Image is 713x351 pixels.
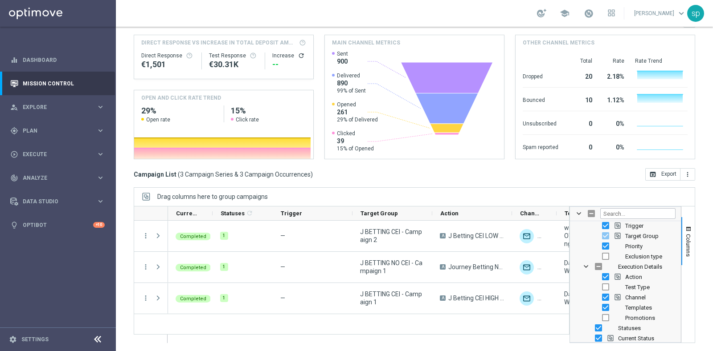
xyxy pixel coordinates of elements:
[272,52,306,59] div: Increase
[23,48,105,72] a: Dashboard
[569,139,592,153] div: 0
[220,232,228,240] div: 1
[645,170,695,178] multiple-options-button: Export to CSV
[337,50,348,57] span: Sent
[281,210,302,217] span: Trigger
[10,174,105,182] button: track_changes Analyze keyboard_arrow_right
[10,80,105,87] button: Mission Control
[645,168,680,181] button: open_in_browser Export
[569,69,592,83] div: 20
[10,127,105,134] button: gps_fixed Plan keyboard_arrow_right
[337,72,366,79] span: Delivered
[633,7,687,20] a: [PERSON_NAME]keyboard_arrow_down
[157,193,268,200] span: Drag columns here to group campaigns
[176,263,211,271] colored-tag: Completed
[337,116,378,123] span: 29% of Delivered
[298,52,305,59] i: refresh
[180,296,206,302] span: Completed
[245,208,253,218] span: Calculate column
[96,173,105,182] i: keyboard_arrow_right
[141,59,194,70] div: €1,501
[618,263,662,270] span: Execution Details
[10,150,18,158] i: play_circle_outline
[523,139,558,153] div: Spam reported
[10,150,96,158] div: Execute
[360,259,425,275] span: J BETTING NO CEI - Campaign 1
[180,170,311,178] span: 3 Campaign Series & 3 Campaign Occurrences
[10,151,105,158] div: play_circle_outline Execute keyboard_arrow_right
[23,72,105,95] a: Mission Control
[625,233,659,239] span: Target Group
[10,103,96,111] div: Explore
[603,69,624,83] div: 2.18%
[520,291,534,306] img: Optimail
[520,229,534,243] img: Optimail
[618,325,641,331] span: Statuses
[603,57,624,65] div: Rate
[96,126,105,135] i: keyboard_arrow_right
[570,241,681,251] div: Priority Column
[570,231,681,241] div: Target Group Column
[176,210,197,217] span: Current Status
[570,292,681,303] div: Channel Column
[603,116,624,130] div: 0%
[685,234,692,257] span: Columns
[520,260,534,274] div: Optimail
[570,313,681,323] div: Promotions Column
[209,59,258,70] div: €30,306
[337,101,378,108] span: Opened
[680,168,695,181] button: more_vert
[178,170,180,178] span: (
[221,210,245,217] span: Statuses
[523,116,558,130] div: Unsubscribed
[625,284,650,290] span: Test Type
[625,294,646,301] span: Channel
[142,294,150,302] button: more_vert
[570,323,681,333] div: Statuses Column
[337,137,374,145] span: 39
[10,221,18,229] i: lightbulb
[360,290,425,306] span: J BETTING CEI - Campaign 1
[141,94,221,102] h4: OPEN AND CLICK RATE TREND
[10,103,18,111] i: person_search
[96,150,105,158] i: keyboard_arrow_right
[10,56,18,64] i: equalizer
[280,232,285,239] span: —
[180,265,206,270] span: Completed
[93,222,105,228] div: +10
[280,263,285,270] span: —
[10,56,105,64] div: equalizer Dashboard
[231,105,306,116] h2: 15%
[10,174,96,182] div: Analyze
[564,290,594,306] span: Day 2 _ no WG_2304
[142,232,150,240] button: more_vert
[23,175,96,181] span: Analyze
[625,315,655,321] span: Promotions
[569,116,592,130] div: 0
[10,222,105,229] button: lightbulb Optibot +10
[141,52,194,59] div: Direct Response
[440,295,446,301] span: A
[337,108,378,116] span: 261
[448,294,504,302] span: J Betting CEI HIGH DEP w1
[537,260,552,274] img: Other
[96,103,105,111] i: keyboard_arrow_right
[209,52,258,59] div: Test Response
[570,282,681,292] div: Test Type Column
[142,263,150,271] button: more_vert
[10,198,105,205] div: Data Studio keyboard_arrow_right
[337,57,348,65] span: 900
[537,291,552,306] img: Other
[10,127,96,135] div: Plan
[440,210,459,217] span: Action
[570,251,681,262] div: Exclusion type Column
[603,92,624,106] div: 1.12%
[625,222,643,229] span: Trigger
[10,127,18,135] i: gps_fixed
